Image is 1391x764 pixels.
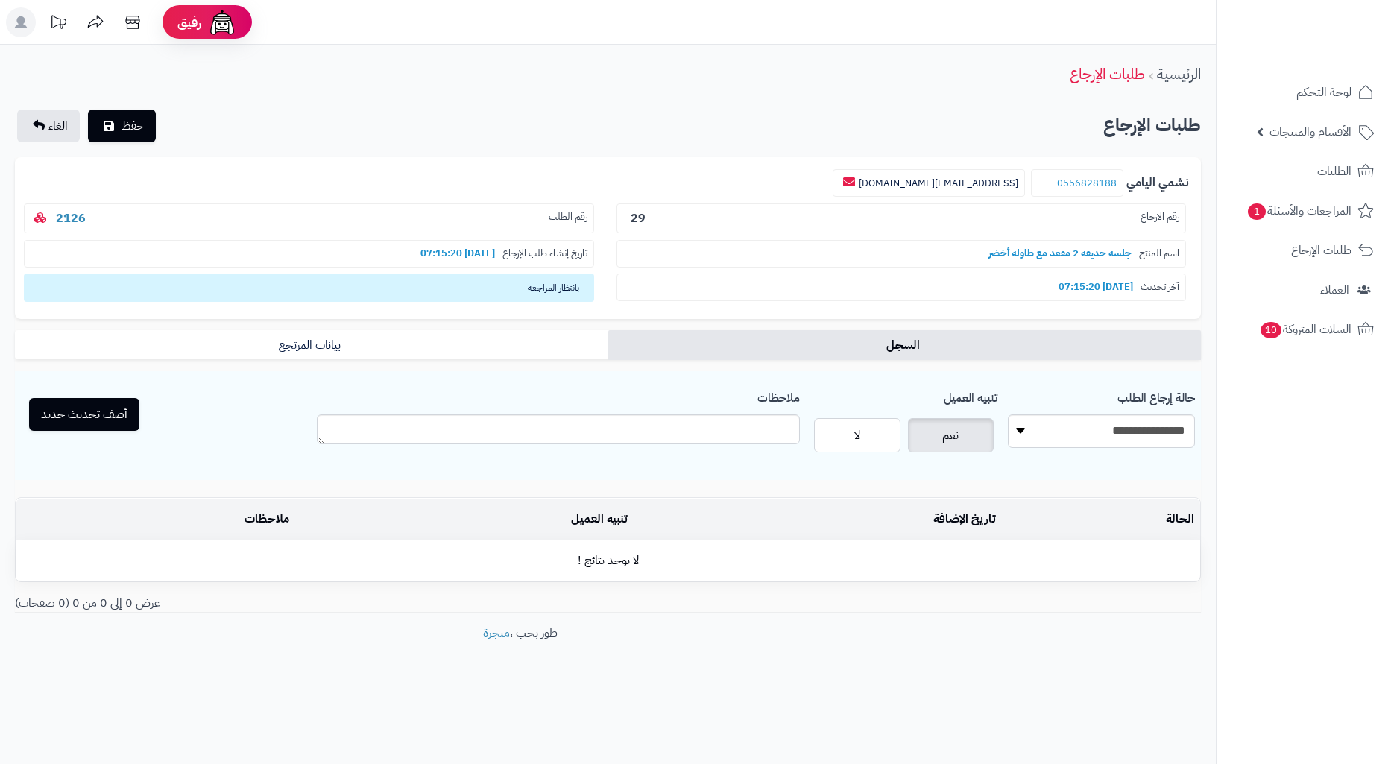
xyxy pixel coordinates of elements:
[1247,203,1267,221] span: 1
[549,210,587,227] span: رقم الطلب
[17,110,80,142] a: الغاء
[122,117,144,135] span: حفظ
[16,499,295,540] td: ملاحظات
[1002,499,1200,540] td: الحالة
[942,426,959,444] span: نعم
[88,110,156,142] button: حفظ
[48,117,68,135] span: الغاء
[1057,176,1117,190] a: 0556828188
[207,7,237,37] img: ai-face.png
[1103,110,1201,141] h2: طلبات الإرجاع
[29,398,139,431] button: أضف تحديث جديد
[15,330,608,360] a: بيانات المرتجع
[1141,210,1179,227] span: رقم الارجاع
[1226,193,1382,229] a: المراجعات والأسئلة1
[1317,161,1351,182] span: الطلبات
[1139,247,1179,261] span: اسم المنتج
[1226,272,1382,308] a: العملاء
[1320,280,1349,300] span: العملاء
[859,176,1018,190] a: [EMAIL_ADDRESS][DOMAIN_NAME]
[1246,201,1351,221] span: المراجعات والأسئلة
[981,246,1139,260] b: جلسة حديقة 2 مقعد مع طاولة أخضر
[1226,233,1382,268] a: طلبات الإرجاع
[502,247,587,261] span: تاريخ إنشاء طلب الإرجاع
[1051,280,1141,294] b: [DATE] 07:15:20
[56,209,86,227] a: 2126
[631,209,646,227] b: 29
[1070,63,1145,85] a: طلبات الإرجاع
[413,246,502,260] b: [DATE] 07:15:20
[4,595,608,612] div: عرض 0 إلى 0 من 0 (0 صفحات)
[1226,154,1382,189] a: الطلبات
[295,499,634,540] td: تنبيه العميل
[1296,82,1351,103] span: لوحة التحكم
[1290,21,1377,52] img: logo-2.png
[1260,321,1282,339] span: 10
[757,383,800,407] label: ملاحظات
[1157,63,1201,85] a: الرئيسية
[1141,280,1179,294] span: آخر تحديث
[40,7,77,41] a: تحديثات المنصة
[1126,174,1189,192] b: نشمي اليامي
[608,330,1202,360] a: السجل
[944,383,997,407] label: تنبيه العميل
[1291,240,1351,261] span: طلبات الإرجاع
[1259,319,1351,340] span: السلات المتروكة
[24,274,594,302] span: بانتظار المراجعة
[177,13,201,31] span: رفيق
[1269,121,1351,142] span: الأقسام والمنتجات
[1226,312,1382,347] a: السلات المتروكة10
[483,624,510,642] a: متجرة
[1226,75,1382,110] a: لوحة التحكم
[1117,383,1195,407] label: حالة إرجاع الطلب
[16,540,1200,581] td: لا توجد نتائج !
[634,499,1001,540] td: تاريخ الإضافة
[854,426,860,444] span: لا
